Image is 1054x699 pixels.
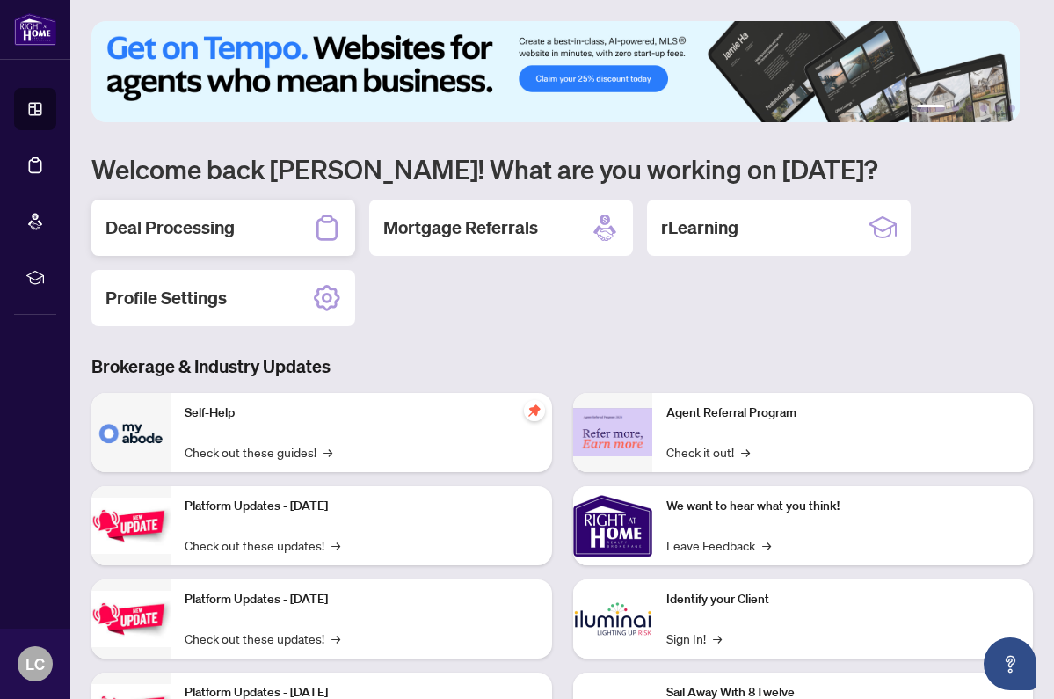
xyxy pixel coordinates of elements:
p: Agent Referral Program [666,404,1020,423]
button: 6 [1008,105,1015,112]
span: → [331,629,340,648]
img: Platform Updates - July 8, 2025 [91,591,171,646]
h2: Deal Processing [105,215,235,240]
button: 5 [994,105,1001,112]
button: Open asap [984,637,1036,690]
span: LC [25,652,45,676]
p: Identify your Client [666,590,1020,609]
span: → [713,629,722,648]
h2: rLearning [661,215,738,240]
span: → [331,535,340,555]
img: We want to hear what you think! [573,486,652,565]
p: Self-Help [185,404,538,423]
button: 4 [980,105,987,112]
img: logo [14,13,56,46]
span: → [323,442,332,462]
img: Platform Updates - July 21, 2025 [91,498,171,553]
h1: Welcome back [PERSON_NAME]! What are you working on [DATE]? [91,152,1033,186]
a: Sign In!→ [666,629,722,648]
img: Self-Help [91,393,171,472]
p: We want to hear what you think! [666,497,1020,516]
a: Check out these updates!→ [185,629,340,648]
button: 3 [966,105,973,112]
button: 2 [952,105,959,112]
img: Slide 0 [91,21,1020,122]
img: Identify your Client [573,579,652,659]
img: Agent Referral Program [573,408,652,456]
a: Check it out!→ [666,442,750,462]
h2: Mortgage Referrals [383,215,538,240]
p: Platform Updates - [DATE] [185,497,538,516]
h2: Profile Settings [105,286,227,310]
span: → [741,442,750,462]
a: Check out these updates!→ [185,535,340,555]
button: 1 [917,105,945,112]
a: Leave Feedback→ [666,535,771,555]
span: pushpin [524,400,545,421]
h3: Brokerage & Industry Updates [91,354,1033,379]
span: → [762,535,771,555]
a: Check out these guides!→ [185,442,332,462]
p: Platform Updates - [DATE] [185,590,538,609]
